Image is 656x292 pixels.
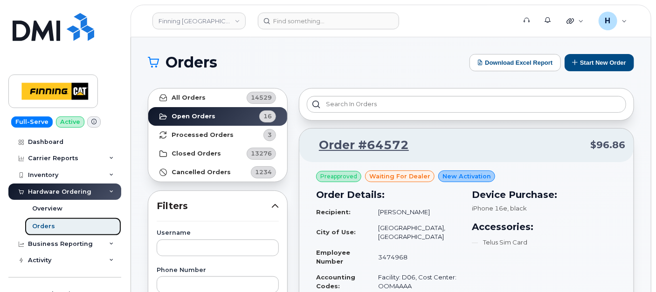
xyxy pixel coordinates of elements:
[369,172,430,181] span: waiting for dealer
[157,267,279,273] label: Phone Number
[308,137,409,154] a: Order #64572
[148,163,287,182] a: Cancelled Orders1234
[172,94,206,102] strong: All Orders
[370,220,461,244] td: [GEOGRAPHIC_DATA], [GEOGRAPHIC_DATA]
[316,208,351,216] strong: Recipient:
[316,188,461,202] h3: Order Details:
[172,169,231,176] strong: Cancelled Orders
[172,131,234,139] strong: Processed Orders
[148,88,287,107] a: All Orders14529
[166,55,217,69] span: Orders
[268,130,272,139] span: 3
[472,220,617,234] h3: Accessories:
[148,144,287,163] a: Closed Orders13276
[320,172,357,181] span: Preapproved
[251,149,272,158] span: 13276
[172,150,221,157] strong: Closed Orders
[316,249,350,265] strong: Employee Number
[565,54,634,71] button: Start New Order
[472,238,617,247] li: Telus Sim Card
[157,199,271,213] span: Filters
[508,204,527,212] span: , black
[255,168,272,177] span: 1234
[316,228,356,236] strong: City of Use:
[157,230,279,236] label: Username
[472,204,508,212] span: iPhone 16e
[172,113,215,120] strong: Open Orders
[316,273,355,290] strong: Accounting Codes:
[148,107,287,126] a: Open Orders16
[470,54,561,71] button: Download Excel Report
[263,112,272,121] span: 16
[590,138,625,152] span: $96.86
[251,93,272,102] span: 14529
[148,126,287,144] a: Processed Orders3
[370,204,461,220] td: [PERSON_NAME]
[370,244,461,269] td: 3474968
[307,96,626,113] input: Search in orders
[442,172,491,181] span: New Activation
[472,188,617,202] h3: Device Purchase:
